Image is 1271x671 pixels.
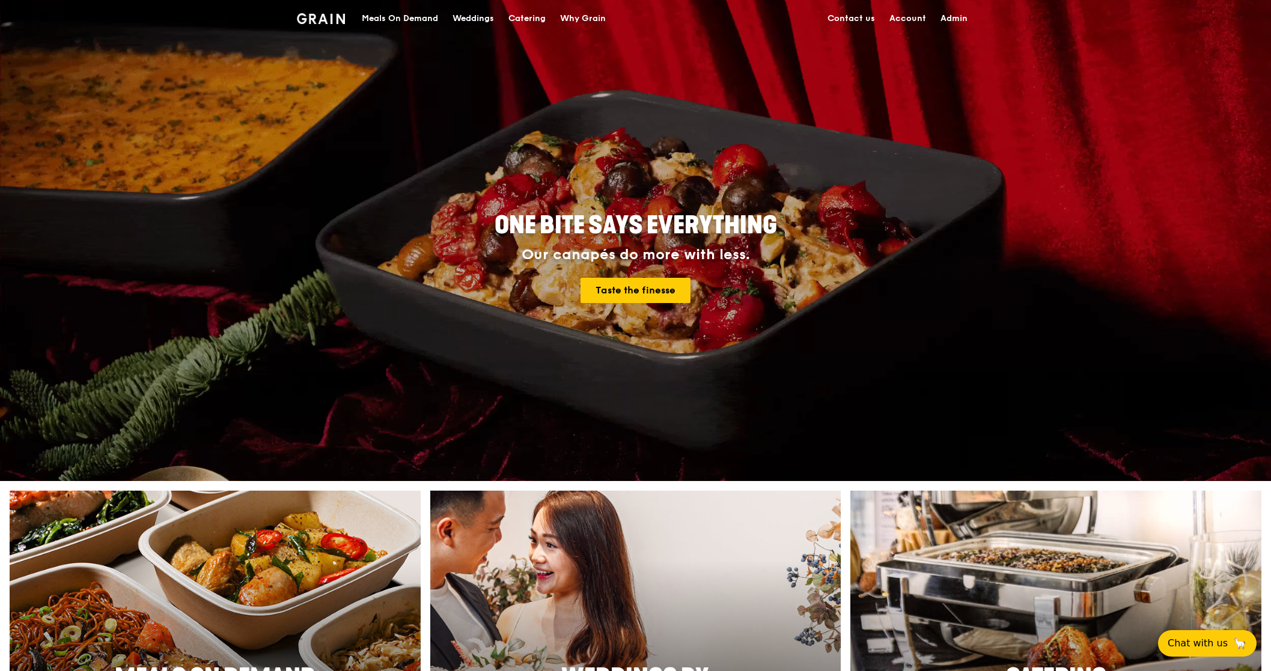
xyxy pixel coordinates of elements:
div: Our canapés do more with less. [419,247,852,263]
div: Why Grain [560,1,606,37]
span: Chat with us [1168,636,1228,651]
button: Chat with us🦙 [1158,630,1257,657]
span: 🦙 [1233,636,1247,651]
a: Contact us [820,1,882,37]
a: Admin [933,1,975,37]
a: Taste the finesse [581,278,690,303]
div: Catering [508,1,546,37]
a: Why Grain [553,1,613,37]
div: Meals On Demand [362,1,438,37]
a: Weddings [445,1,501,37]
img: Grain [297,13,346,24]
a: Catering [501,1,553,37]
a: Account [882,1,933,37]
div: Weddings [453,1,494,37]
span: ONE BITE SAYS EVERYTHING [495,211,777,240]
